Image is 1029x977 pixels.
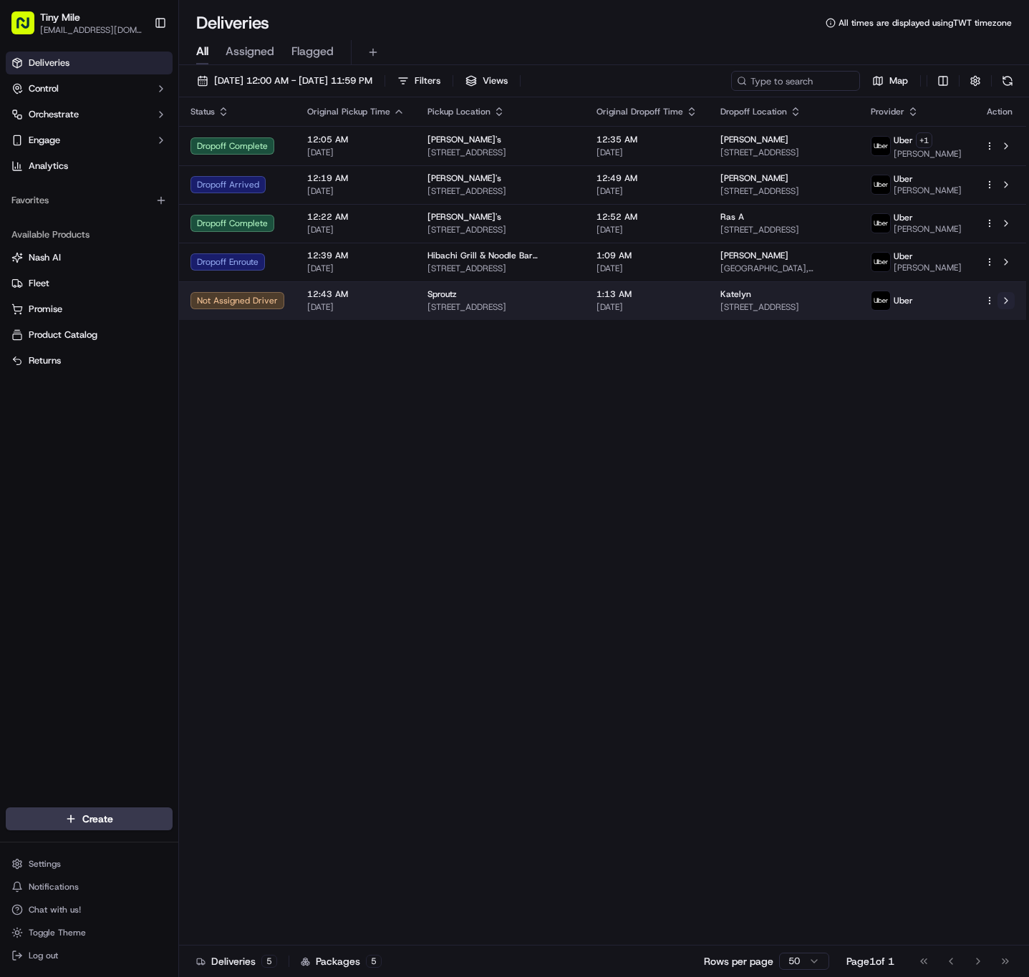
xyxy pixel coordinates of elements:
span: [PERSON_NAME] [720,134,788,145]
span: 12:52 AM [596,211,697,223]
span: [DATE] [307,147,405,158]
span: Pylon [142,243,173,254]
a: Deliveries [6,52,173,74]
button: Filters [391,71,447,91]
span: Log out [29,950,58,961]
div: Page 1 of 1 [846,954,894,968]
span: 12:19 AM [307,172,405,184]
img: 1736555255976-a54dd68f-1ca7-489b-9aae-adbdc363a1c4 [14,137,40,163]
span: All [196,43,208,60]
input: Type to search [731,71,860,91]
span: Katelyn [720,288,751,300]
span: Hibachi Grill & Noodle Bar ([GEOGRAPHIC_DATA]) [427,250,574,261]
span: [DATE] [596,185,697,197]
button: Tiny Mile[EMAIL_ADDRESS][DOMAIN_NAME] [6,6,148,40]
span: Ras A [720,211,744,223]
span: [STREET_ADDRESS] [427,147,574,158]
span: Orchestrate [29,108,79,121]
span: Settings [29,858,61,870]
input: Got a question? Start typing here... [37,93,258,108]
span: All times are displayed using TWT timezone [839,17,1012,29]
span: Control [29,82,59,95]
div: 5 [366,955,382,968]
span: Engage [29,134,60,147]
span: [STREET_ADDRESS] [427,185,574,197]
div: Deliveries [196,954,277,968]
img: uber-new-logo.jpeg [871,291,890,310]
div: We're available if you need us! [49,152,181,163]
span: [PERSON_NAME] [894,223,962,235]
button: Returns [6,349,173,372]
span: [DATE] [307,185,405,197]
button: Tiny Mile [40,10,80,24]
a: Powered byPylon [101,243,173,254]
span: [DATE] 12:00 AM - [DATE] 11:59 PM [214,74,372,87]
button: Engage [6,129,173,152]
span: 12:43 AM [307,288,405,300]
span: [STREET_ADDRESS] [427,224,574,235]
div: 5 [261,955,277,968]
span: Notifications [29,881,79,893]
span: Uber [894,212,913,223]
span: Pickup Location [427,106,491,117]
span: Provider [871,106,904,117]
button: Toggle Theme [6,923,173,943]
img: uber-new-logo.jpeg [871,137,890,155]
span: [DATE] [596,263,697,274]
span: [STREET_ADDRESS] [720,301,848,313]
span: Product Catalog [29,329,97,341]
img: uber-new-logo.jpeg [871,175,890,194]
span: [DATE] [307,224,405,235]
button: Notifications [6,877,173,897]
span: Promise [29,303,62,316]
span: [PERSON_NAME] [894,262,962,273]
span: Views [483,74,508,87]
span: Uber [894,173,913,185]
span: [STREET_ADDRESS] [427,301,574,313]
span: 12:35 AM [596,134,697,145]
p: Welcome 👋 [14,58,261,81]
span: Analytics [29,160,68,172]
a: Product Catalog [11,329,167,341]
span: [DATE] [307,263,405,274]
span: [DATE] [307,301,405,313]
span: [PERSON_NAME] [894,185,962,196]
span: [DATE] [596,147,697,158]
img: uber-new-logo.jpeg [871,253,890,271]
span: Uber [894,295,913,306]
span: [DATE] [596,301,697,313]
button: [DATE] 12:00 AM - [DATE] 11:59 PM [190,71,379,91]
a: Returns [11,354,167,367]
button: Chat with us! [6,900,173,920]
span: [STREET_ADDRESS] [720,147,848,158]
button: Map [866,71,914,91]
button: Control [6,77,173,100]
div: 💻 [121,210,132,221]
p: Rows per page [704,954,773,968]
span: API Documentation [135,208,230,223]
span: 1:09 AM [596,250,697,261]
h1: Deliveries [196,11,269,34]
span: Assigned [226,43,274,60]
span: 12:05 AM [307,134,405,145]
span: Map [889,74,908,87]
a: Fleet [11,277,167,290]
div: Action [985,106,1015,117]
span: 12:22 AM [307,211,405,223]
span: Returns [29,354,61,367]
span: [STREET_ADDRESS] [427,263,574,274]
span: Dropoff Location [720,106,787,117]
div: Favorites [6,189,173,212]
div: Start new chat [49,137,235,152]
span: 1:13 AM [596,288,697,300]
button: [EMAIL_ADDRESS][DOMAIN_NAME] [40,24,142,36]
div: 📗 [14,210,26,221]
span: Status [190,106,215,117]
span: Filters [415,74,440,87]
span: [DATE] [596,224,697,235]
button: Create [6,807,173,830]
span: [PERSON_NAME] [720,172,788,184]
span: [STREET_ADDRESS] [720,224,848,235]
